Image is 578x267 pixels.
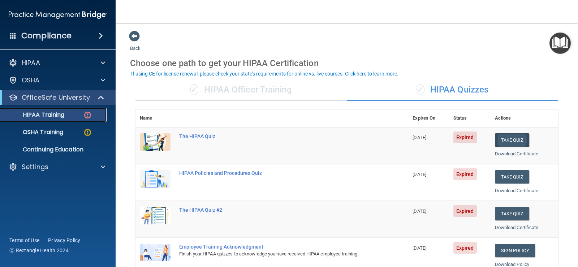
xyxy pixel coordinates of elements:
[179,133,372,139] div: The HIPAA Quiz
[453,205,477,217] span: Expired
[449,109,491,127] th: Status
[9,93,105,102] a: OfficeSafe University
[495,244,535,257] a: Sign Policy
[9,8,107,22] img: PMB logo
[131,71,398,76] div: If using CE for license renewal, please check your state's requirements for online vs. live cours...
[179,207,372,213] div: The HIPAA Quiz #2
[408,109,449,127] th: Expires On
[22,93,90,102] p: OfficeSafe University
[413,208,426,214] span: [DATE]
[9,237,39,244] a: Terms of Use
[549,33,571,54] button: Open Resource Center
[21,31,72,41] h4: Compliance
[135,109,175,127] th: Name
[9,247,69,254] span: Ⓒ Rectangle Health 2024
[5,111,64,119] p: HIPAA Training
[179,170,372,176] div: HIPAA Policies and Procedures Quiz
[9,76,105,85] a: OSHA
[130,53,564,74] div: Choose one path to get your HIPAA Certification
[179,244,372,250] div: Employee Training Acknowledgment
[413,135,426,140] span: [DATE]
[9,59,105,67] a: HIPAA
[495,207,530,220] button: Take Quiz
[83,128,92,137] img: warning-circle.0cc9ac19.png
[83,111,92,120] img: danger-circle.6113f641.png
[453,132,477,143] span: Expired
[130,37,141,51] a: Back
[491,109,558,127] th: Actions
[5,146,103,153] p: Continuing Education
[417,84,424,95] span: ✓
[190,84,198,95] span: ✓
[453,242,477,254] span: Expired
[495,170,530,184] button: Take Quiz
[22,59,40,67] p: HIPAA
[22,76,40,85] p: OSHA
[179,250,372,258] div: Finish your HIPAA quizzes to acknowledge you have received HIPAA employee training.
[413,245,426,251] span: [DATE]
[130,70,400,77] button: If using CE for license renewal, please check your state's requirements for online vs. live cours...
[413,172,426,177] span: [DATE]
[495,225,539,230] a: Download Certificate
[48,237,81,244] a: Privacy Policy
[495,262,530,267] a: Download Policy
[495,188,539,193] a: Download Certificate
[9,163,105,171] a: Settings
[453,168,477,180] span: Expired
[347,79,558,101] div: HIPAA Quizzes
[495,133,530,147] button: Take Quiz
[22,163,48,171] p: Settings
[495,151,539,156] a: Download Certificate
[135,79,347,101] div: HIPAA Officer Training
[5,129,63,136] p: OSHA Training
